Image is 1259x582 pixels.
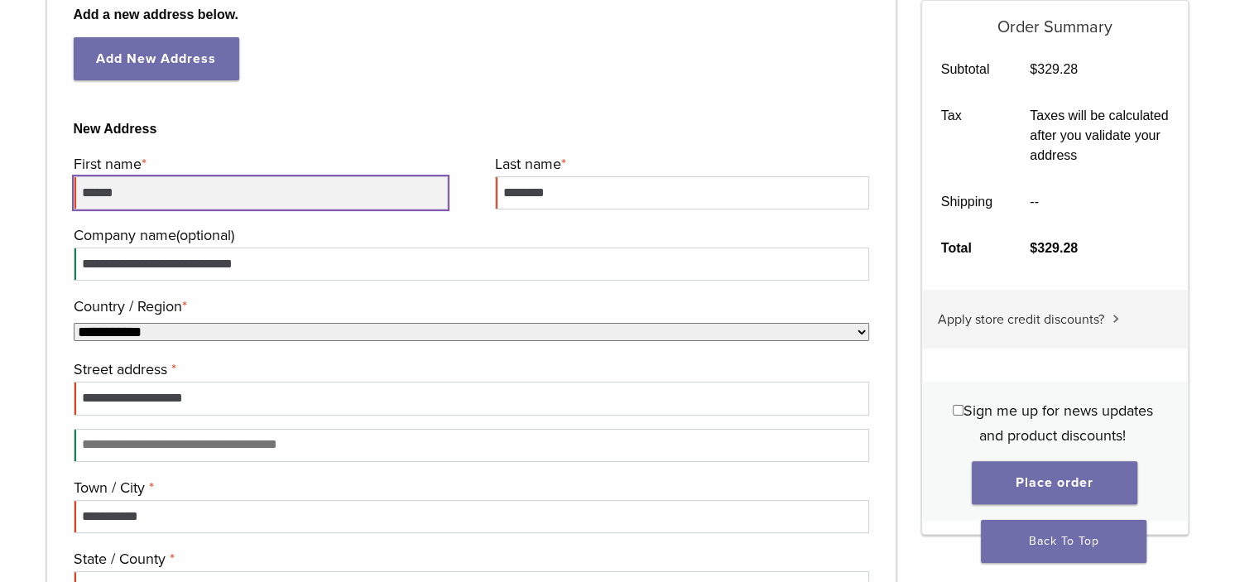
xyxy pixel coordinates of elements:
[74,119,870,139] b: New Address
[953,405,963,416] input: Sign me up for news updates and product discounts!
[74,294,866,319] label: Country / Region
[1030,62,1078,76] bdi: 329.28
[176,226,234,244] span: (optional)
[922,1,1188,37] h5: Order Summary
[1030,195,1039,209] span: --
[972,461,1137,504] button: Place order
[74,475,866,500] label: Town / City
[963,402,1153,445] span: Sign me up for news updates and product discounts!
[74,546,866,571] label: State / County
[1030,241,1037,255] span: $
[1112,315,1119,323] img: caret.svg
[922,179,1012,225] th: Shipping
[922,46,1012,93] th: Subtotal
[1012,93,1188,179] td: Taxes will be calculated after you validate your address
[922,225,1012,272] th: Total
[74,223,866,248] label: Company name
[74,152,444,176] label: First name
[495,152,865,176] label: Last name
[74,5,870,25] b: Add a new address below.
[1030,62,1037,76] span: $
[938,311,1104,328] span: Apply store credit discounts?
[981,520,1146,563] a: Back To Top
[74,37,239,80] a: Add New Address
[922,93,1012,179] th: Tax
[74,357,866,382] label: Street address
[1030,241,1078,255] bdi: 329.28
